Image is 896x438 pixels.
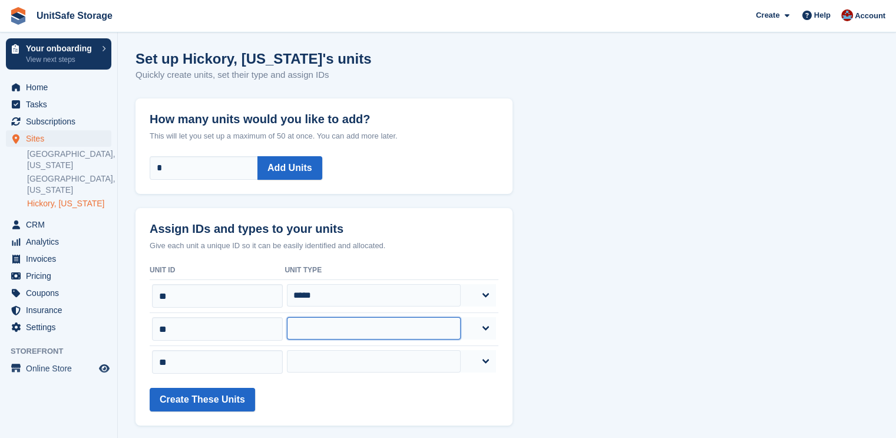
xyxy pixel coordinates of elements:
[150,222,343,236] strong: Assign IDs and types to your units
[6,285,111,301] a: menu
[6,251,111,267] a: menu
[11,345,117,357] span: Storefront
[26,79,97,95] span: Home
[257,156,322,180] button: Add Units
[32,6,117,25] a: UnitSafe Storage
[855,10,885,22] span: Account
[9,7,27,25] img: stora-icon-8386f47178a22dfd0bd8f6a31ec36ba5ce8667c1dd55bd0f319d3a0aa187defe.svg
[97,361,111,376] a: Preview store
[6,302,111,318] a: menu
[814,9,831,21] span: Help
[26,319,97,335] span: Settings
[6,268,111,284] a: menu
[26,268,97,284] span: Pricing
[135,68,371,82] p: Quickly create units, set their type and assign IDs
[26,302,97,318] span: Insurance
[6,113,111,130] a: menu
[150,388,255,411] button: Create These Units
[6,130,111,147] a: menu
[26,44,96,52] p: Your onboarding
[26,54,96,65] p: View next steps
[27,149,111,171] a: [GEOGRAPHIC_DATA], [US_STATE]
[26,233,97,250] span: Analytics
[6,38,111,70] a: Your onboarding View next steps
[26,130,97,147] span: Sites
[27,198,111,209] a: Hickory, [US_STATE]
[26,285,97,301] span: Coupons
[6,233,111,250] a: menu
[6,319,111,335] a: menu
[6,79,111,95] a: menu
[150,130,498,142] p: This will let you set up a maximum of 50 at once. You can add more later.
[135,51,371,67] h1: Set up Hickory, [US_STATE]'s units
[150,240,498,252] p: Give each unit a unique ID so it can be easily identified and allocated.
[6,216,111,233] a: menu
[26,113,97,130] span: Subscriptions
[150,261,285,280] th: Unit ID
[26,360,97,377] span: Online Store
[285,261,498,280] th: Unit Type
[26,216,97,233] span: CRM
[27,173,111,196] a: [GEOGRAPHIC_DATA], [US_STATE]
[26,96,97,113] span: Tasks
[150,98,498,126] label: How many units would you like to add?
[6,360,111,377] a: menu
[756,9,779,21] span: Create
[6,96,111,113] a: menu
[841,9,853,21] img: Danielle Galang
[26,251,97,267] span: Invoices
